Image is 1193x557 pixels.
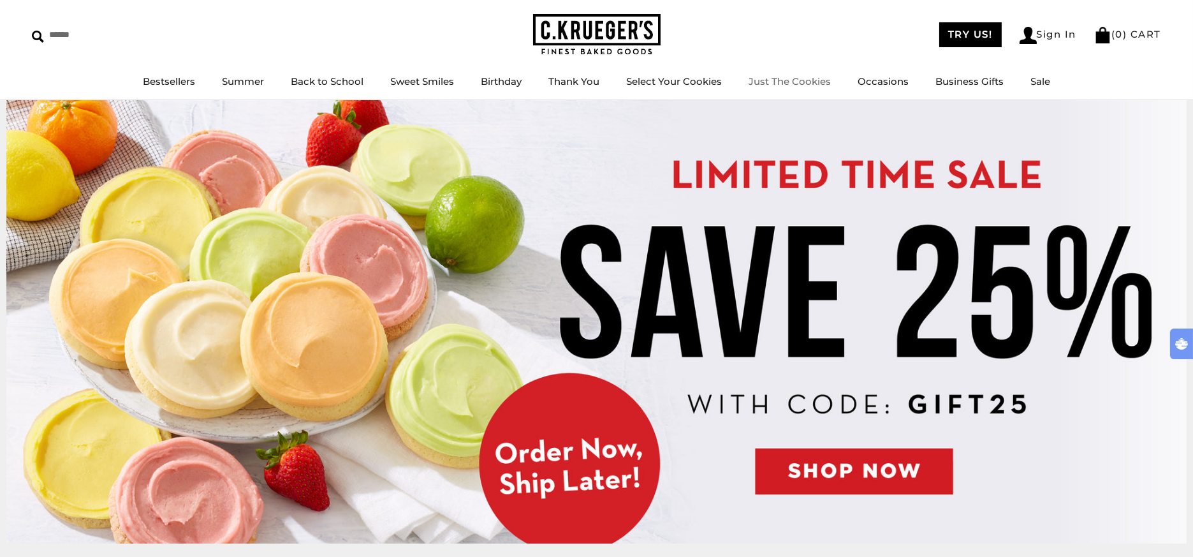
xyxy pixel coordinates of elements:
[749,75,831,87] a: Just The Cookies
[548,75,599,87] a: Thank You
[481,75,522,87] a: Birthday
[939,22,1002,47] a: TRY US!
[1094,28,1161,40] a: (0) CART
[1116,28,1123,40] span: 0
[1020,27,1037,44] img: Account
[858,75,909,87] a: Occasions
[1030,75,1050,87] a: Sale
[626,75,722,87] a: Select Your Cookies
[143,75,195,87] a: Bestsellers
[32,25,184,45] input: Search
[32,31,44,43] img: Search
[390,75,454,87] a: Sweet Smiles
[291,75,363,87] a: Back to School
[222,75,264,87] a: Summer
[1094,27,1111,43] img: Bag
[533,14,661,56] img: C.KRUEGER'S
[6,100,1187,544] img: C.Krueger's Special Offer
[1020,27,1077,44] a: Sign In
[935,75,1004,87] a: Business Gifts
